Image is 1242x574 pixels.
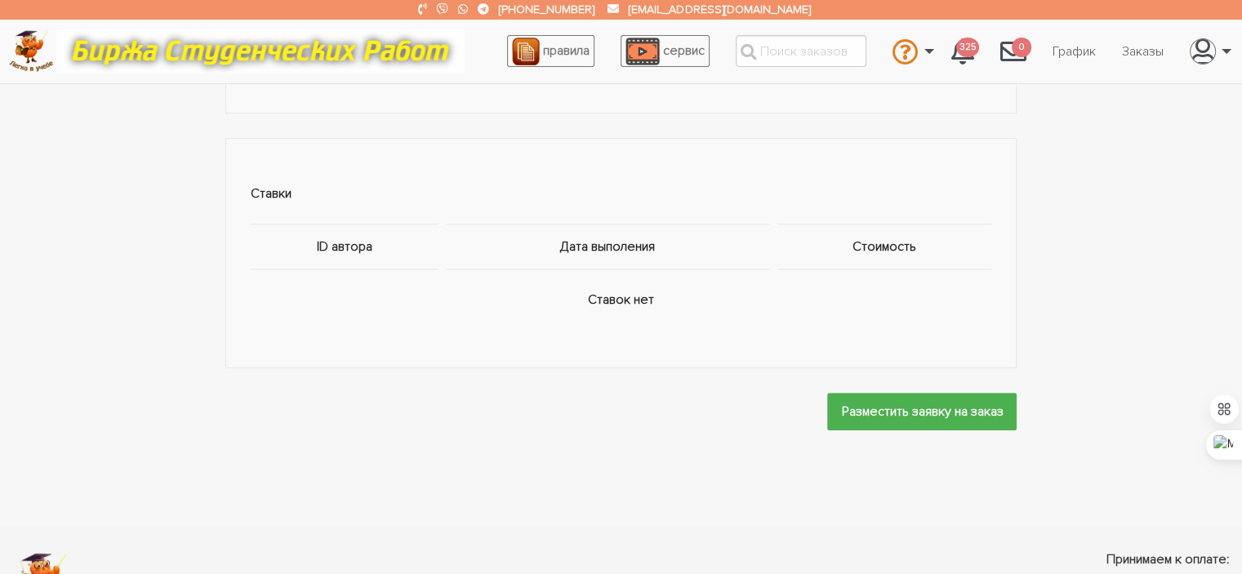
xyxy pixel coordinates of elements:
[987,29,1039,73] a: 0
[938,29,987,73] a: 325
[251,225,443,269] th: ID автора
[956,38,979,58] span: 325
[251,163,992,225] td: Ставки
[773,225,991,269] th: Стоимость
[9,30,54,72] img: logo-c4363faeb99b52c628a42810ed6dfb4293a56d4e4775eb116515dfe7f33672af.png
[56,29,465,73] img: motto-12e01f5a76059d5f6a28199ef077b1f78e012cfde436ab5cf1d4517935686d32.gif
[1039,36,1109,67] a: График
[499,2,594,16] a: [PHONE_NUMBER]
[1109,36,1177,67] a: Заказы
[621,35,710,67] a: сервис
[512,38,540,65] img: agreement_icon-feca34a61ba7f3d1581b08bc946b2ec1ccb426f67415f344566775c155b7f62c.png
[629,2,810,16] a: [EMAIL_ADDRESS][DOMAIN_NAME]
[1012,38,1031,58] span: 0
[443,225,774,269] th: Дата выполения
[736,35,866,67] input: Поиск заказов
[251,269,992,331] td: Ставок нет
[507,35,594,67] a: правила
[1106,550,1230,569] span: Принимаем к оплате:
[663,42,705,59] span: сервис
[827,393,1017,429] input: Разместить заявку на заказ
[625,38,660,65] img: play_icon-49f7f135c9dc9a03216cfdbccbe1e3994649169d890fb554cedf0eac35a01ba8.png
[543,42,590,59] span: правила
